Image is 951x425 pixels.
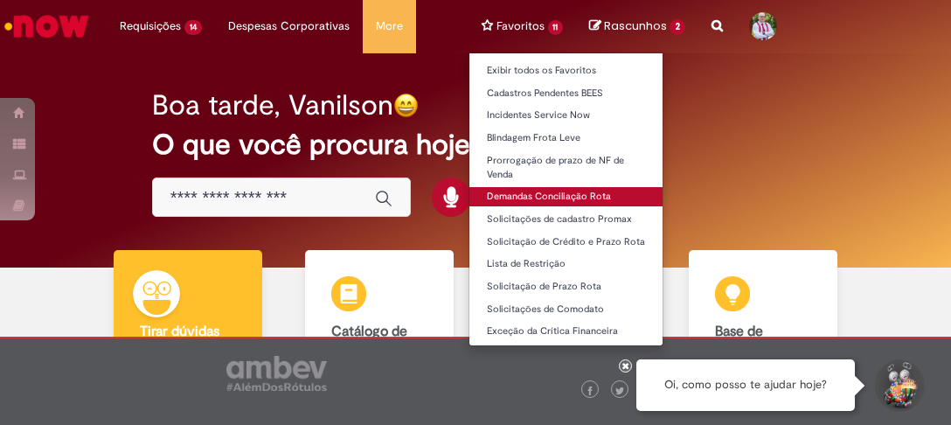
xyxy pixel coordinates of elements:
[604,17,667,34] span: Rascunhos
[548,20,564,35] span: 11
[469,322,663,341] a: Exceção da Crítica Financeira
[469,61,663,80] a: Exibir todos os Favoritos
[226,356,327,391] img: logo_footer_ambev_rotulo_gray.png
[152,129,800,160] h2: O que você procura hoje?
[152,90,393,121] h2: Boa tarde, Vanilson
[469,233,663,252] a: Solicitação de Crédito e Prazo Rota
[140,323,219,340] b: Tirar dúvidas
[589,17,685,34] a: No momento, sua lista de rascunhos tem 2 Itens
[670,19,685,35] span: 2
[469,84,663,103] a: Cadastros Pendentes BEES
[184,20,202,35] span: 14
[469,254,663,274] a: Lista de Restrição
[469,129,663,148] a: Blindagem Frota Leve
[636,359,855,411] div: Oi, como posso te ajudar hoje?
[872,359,925,412] button: Iniciar Conversa de Suporte
[376,17,403,35] span: More
[469,187,663,206] a: Demandas Conciliação Rota
[586,387,594,395] img: logo_footer_facebook.png
[469,300,663,319] a: Solicitações de Comodato
[615,387,624,395] img: logo_footer_twitter.png
[469,210,663,229] a: Solicitações de cadastro Promax
[668,250,860,419] a: Base de Conhecimento Consulte e aprenda
[228,17,350,35] span: Despesas Corporativas
[469,106,663,125] a: Incidentes Service Now
[469,277,663,296] a: Solicitação de Prazo Rota
[2,9,92,44] img: ServiceNow
[284,250,476,419] a: Catálogo de Ofertas Abra uma solicitação
[92,250,284,419] a: Tirar dúvidas Tirar dúvidas com Lupi Assist e Gen Ai
[120,17,181,35] span: Requisições
[469,151,663,184] a: Prorrogação de prazo de NF de Venda
[715,323,808,356] b: Base de Conhecimento
[469,52,664,346] ul: Favoritos
[393,93,419,118] img: happy-face.png
[496,17,545,35] span: Favoritos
